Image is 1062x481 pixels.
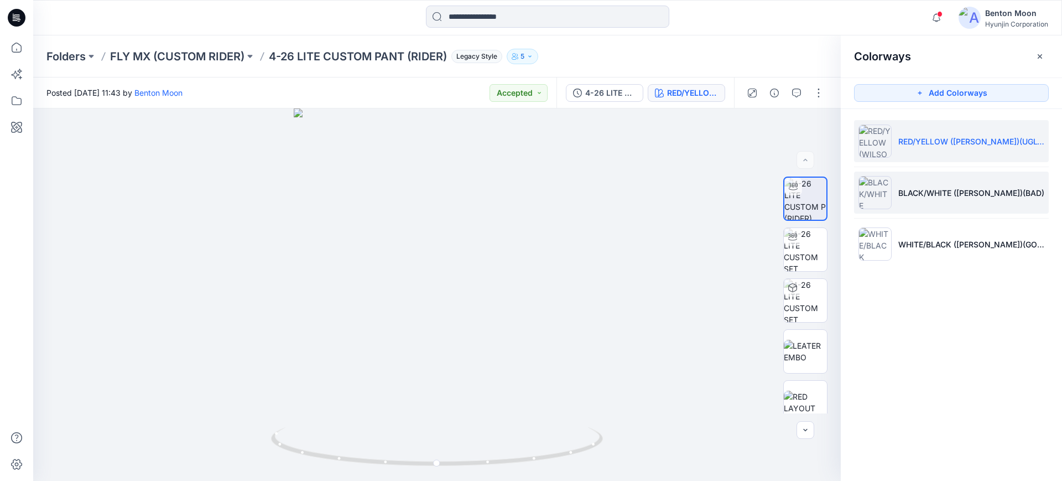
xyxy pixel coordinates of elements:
[784,228,827,271] img: 4-26 LITE CUSTOM SET (RIDER)
[507,49,538,64] button: 5
[110,49,244,64] a: FLY MX (CUSTOM RIDER)
[46,49,86,64] a: Folders
[46,87,183,99] span: Posted [DATE] 11:43 by
[269,49,447,64] p: 4-26 LITE CUSTOM PANT (RIDER)
[520,50,524,63] p: 5
[898,136,1044,147] p: RED/YELLOW ([PERSON_NAME])(UGLY)
[898,239,1044,250] p: WHITE/BLACK ([PERSON_NAME])(GOOD)
[667,87,718,99] div: RED/YELLOW ([PERSON_NAME])(UGLY)
[451,50,502,63] span: Legacy Style
[784,391,827,414] img: RED LAYOUT
[959,7,981,29] img: avatar
[985,20,1048,28] div: Hyunjin Corporation
[854,50,911,63] h2: Colorways
[985,7,1048,20] div: Benton Moon
[858,125,892,158] img: RED/YELLOW (WILSON)(UGLY)
[648,84,725,102] button: RED/YELLOW ([PERSON_NAME])(UGLY)
[784,279,827,322] img: 4-26 LITE CUSTOM SET (RIDER) RED/YELLOW (WILSON)(UGLY)
[898,187,1044,199] p: BLACK/WHITE ([PERSON_NAME])(BAD)
[766,84,783,102] button: Details
[858,176,892,209] img: BLACK/WHITE (WEBB)(BAD)
[784,340,827,363] img: LEATER EMBO
[784,178,826,220] img: 4-26 LITE CUSTOM P (RIDER)
[447,49,502,64] button: Legacy Style
[585,87,636,99] div: 4-26 LITE CUSTOM PANT (RIDER)
[858,227,892,261] img: WHITE/BLACK (HYMAS)(GOOD)
[854,84,1049,102] button: Add Colorways
[134,88,183,97] a: Benton Moon
[566,84,643,102] button: 4-26 LITE CUSTOM PANT (RIDER)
